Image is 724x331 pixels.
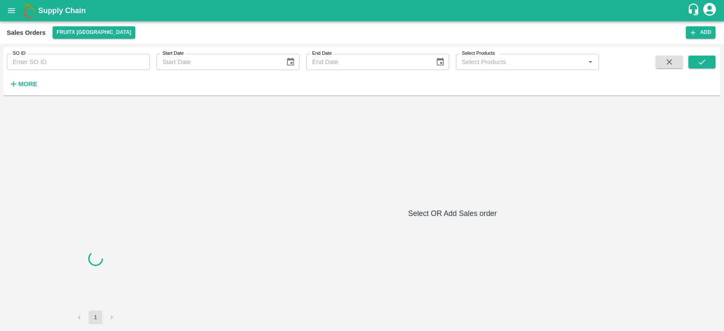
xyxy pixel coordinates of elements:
[7,27,46,38] div: Sales Orders
[686,26,716,39] button: Add
[157,54,279,70] input: Start Date
[687,3,702,18] div: customer-support
[38,6,86,15] b: Supply Chain
[71,311,120,324] nav: pagination navigation
[162,50,184,57] label: Start Date
[702,2,717,20] div: account of current user
[7,54,150,70] input: Enter SO ID
[21,2,38,19] img: logo
[306,54,429,70] input: End Date
[2,1,21,20] button: open drawer
[53,26,136,39] button: Select DC
[188,208,717,219] h6: Select OR Add Sales order
[462,50,495,57] label: Select Products
[282,54,299,70] button: Choose date
[432,54,448,70] button: Choose date
[7,77,39,91] button: More
[89,311,102,324] button: page 1
[458,56,582,67] input: Select Products
[585,56,596,67] button: Open
[312,50,332,57] label: End Date
[13,50,25,57] label: SO ID
[18,81,37,87] strong: More
[38,5,687,17] a: Supply Chain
